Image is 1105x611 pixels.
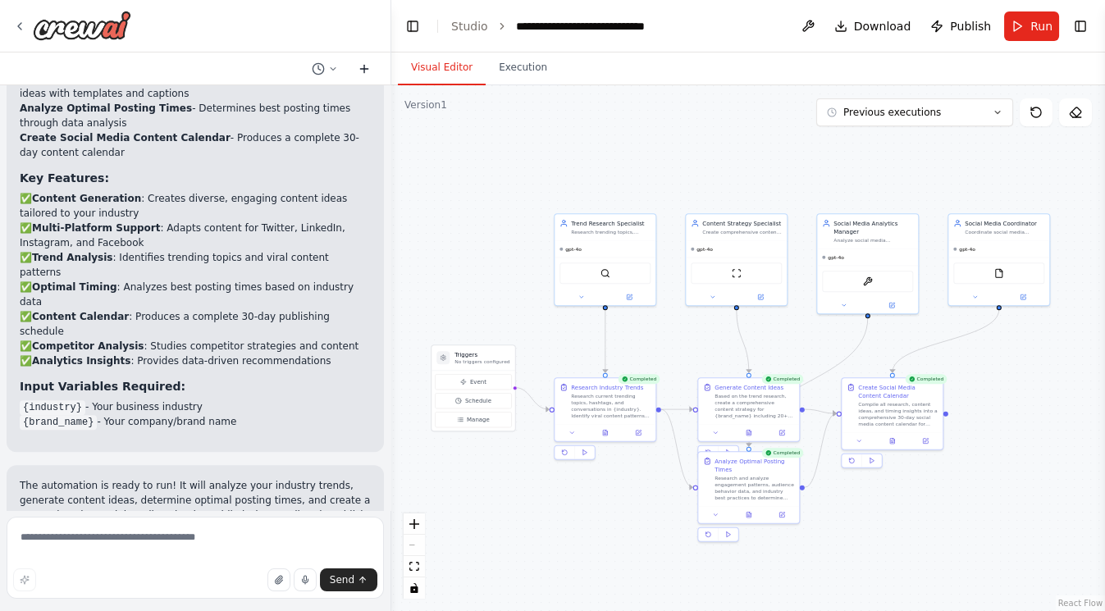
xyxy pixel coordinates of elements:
[404,577,425,599] button: toggle interactivity
[601,309,610,372] g: Edge from f73e8f88-de73-4a7d-9cb5-11ff9bcb1b6e to 35fe0b2a-d7a7-468a-8f81-99fdbf9946a6
[20,250,371,280] li: ✅ : Identifies trending topics and viral content patterns
[404,556,425,577] button: fit view
[20,380,185,393] strong: Input Variables Required:
[20,103,192,114] strong: Analyze Optimal Posting Times
[330,573,354,586] span: Send
[13,568,36,591] button: Improve this prompt
[554,213,656,306] div: Trend Research SpecialistResearch trending topics, hashtags, and conversations in {industry} to i...
[32,340,144,352] strong: Competitor Analysis
[20,132,231,144] strong: Create Social Media Content Calendar
[959,246,975,253] span: gpt-4o
[32,281,117,293] strong: Optimal Timing
[950,18,991,34] span: Publish
[875,436,910,446] button: View output
[351,59,377,79] button: Start a new chat
[843,106,941,119] span: Previous executions
[600,268,610,278] img: SerperDevTool
[828,11,918,41] button: Download
[906,374,947,384] div: Completed
[869,300,916,310] button: Open in side panel
[833,237,913,244] div: Analyze social media performance metrics, engagement patterns, and audience behavior to optimize ...
[20,414,371,429] li: - Your company/brand name
[33,11,131,40] img: Logo
[816,98,1013,126] button: Previous executions
[294,568,317,591] button: Click to speak your automation idea
[32,193,141,204] strong: Content Generation
[816,213,919,314] div: Social Media Analytics ManagerAnalyze social media performance metrics, engagement patterns, and ...
[20,339,371,353] li: ✅ : Studies competitor strategies and content
[619,374,660,384] div: Completed
[267,568,290,591] button: Upload files
[1000,292,1047,302] button: Open in side panel
[588,428,623,438] button: View output
[833,219,913,235] div: Social Media Analytics Manager
[401,15,424,38] button: Hide left sidebar
[20,221,371,250] li: ✅ : Adapts content for Twitter, LinkedIn, Instagram, and Facebook
[888,309,1003,372] g: Edge from d7fa369e-784b-4b8a-9a08-7bab941d2012 to 45052d7d-2f3e-4b1d-b5af-6eb388690ebc
[737,292,784,302] button: Open in side panel
[685,213,788,306] div: Content Strategy SpecialistCreate comprehensive content strategies and generate engaging social m...
[624,428,652,438] button: Open in side panel
[854,18,911,34] span: Download
[762,448,804,458] div: Completed
[715,475,794,501] div: Research and analyze engagement patterns, audience behavior data, and industry best practices to ...
[947,213,1050,306] div: Social Media CoordinatorCoordinate social media publishing schedules, manage content distribution...
[404,513,425,599] div: React Flow controls
[435,412,511,427] button: Manage
[697,377,800,463] div: CompletedGenerate Content IdeasBased on the trend research, create a comprehensive content strate...
[858,401,938,427] div: Compile all research, content ideas, and timing insights into a comprehensive 30-day social media...
[451,18,692,34] nav: breadcrumb
[732,428,766,438] button: View output
[571,393,651,419] div: Research current trending topics, hashtags, and conversations in {industry}. Identify viral conte...
[762,374,804,384] div: Completed
[20,191,371,221] li: ✅ : Creates diverse, engaging content ideas tailored to your industry
[732,510,766,520] button: View output
[32,252,113,263] strong: Trend Analysis
[571,383,643,391] div: Research Industry Trends
[32,355,130,367] strong: Analytics Insights
[470,378,486,386] span: Event
[702,229,782,235] div: Create comprehensive content strategies and generate engaging social media content ideas for {ind...
[1058,599,1103,608] a: React Flow attribution
[571,219,651,227] div: Trend Research Specialist
[715,457,794,473] div: Analyze Optimal Posting Times
[697,451,800,545] div: CompletedAnalyze Optimal Posting TimesResearch and analyze engagement patterns, audience behavior...
[661,405,692,491] g: Edge from 35fe0b2a-d7a7-468a-8f81-99fdbf9946a6 to 8414f250-8e1f-4010-9568-3aa82e02db29
[1004,11,1059,41] button: Run
[1030,18,1052,34] span: Run
[805,409,836,491] g: Edge from 8414f250-8e1f-4010-9568-3aa82e02db29 to 45052d7d-2f3e-4b1d-b5af-6eb388690ebc
[404,98,447,112] div: Version 1
[745,317,872,446] g: Edge from 3d1ab763-6a25-4841-9ac5-5c8867a984b0 to 8414f250-8e1f-4010-9568-3aa82e02db29
[32,311,129,322] strong: Content Calendar
[465,397,491,405] span: Schedule
[702,219,782,227] div: Content Strategy Specialist
[20,478,371,567] p: The automation is ready to run! It will analyze your industry trends, generate content ideas, det...
[20,130,371,160] li: - Produces a complete 30-day content calendar
[486,51,560,85] button: Execution
[32,222,161,234] strong: Multi-Platform Support
[828,254,844,261] span: gpt-4o
[768,428,796,438] button: Open in side panel
[20,415,97,430] code: {brand_name}
[965,229,1044,235] div: Coordinate social media publishing schedules, manage content distribution across platforms, and e...
[715,393,794,419] div: Based on the trend research, create a comprehensive content strategy for {brand_name} including 2...
[863,276,873,286] img: SerperScrapeWebsiteTool
[404,513,425,535] button: zoom in
[924,11,998,41] button: Publish
[661,405,692,413] g: Edge from 35fe0b2a-d7a7-468a-8f81-99fdbf9946a6 to a77279aa-9687-42a3-96f4-2ba8527cfc60
[320,568,377,591] button: Send
[565,246,582,253] span: gpt-4o
[805,405,836,417] g: Edge from a77279aa-9687-42a3-96f4-2ba8527cfc60 to 45052d7d-2f3e-4b1d-b5af-6eb388690ebc
[20,101,371,130] li: - Determines best posting times through data analysis
[451,20,488,33] a: Studio
[20,400,85,415] code: {industry}
[454,350,509,358] h3: Triggers
[305,59,345,79] button: Switch to previous chat
[715,383,783,391] div: Generate Content Ideas
[554,377,656,463] div: CompletedResearch Industry TrendsResearch current trending topics, hashtags, and conversations in...
[733,309,753,372] g: Edge from 16da0f0e-82ed-4f9f-b7f2-da58e3ca1bfb to a77279aa-9687-42a3-96f4-2ba8527cfc60
[606,292,653,302] button: Open in side panel
[435,374,511,390] button: Event
[965,219,1044,227] div: Social Media Coordinator
[696,246,713,253] span: gpt-4o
